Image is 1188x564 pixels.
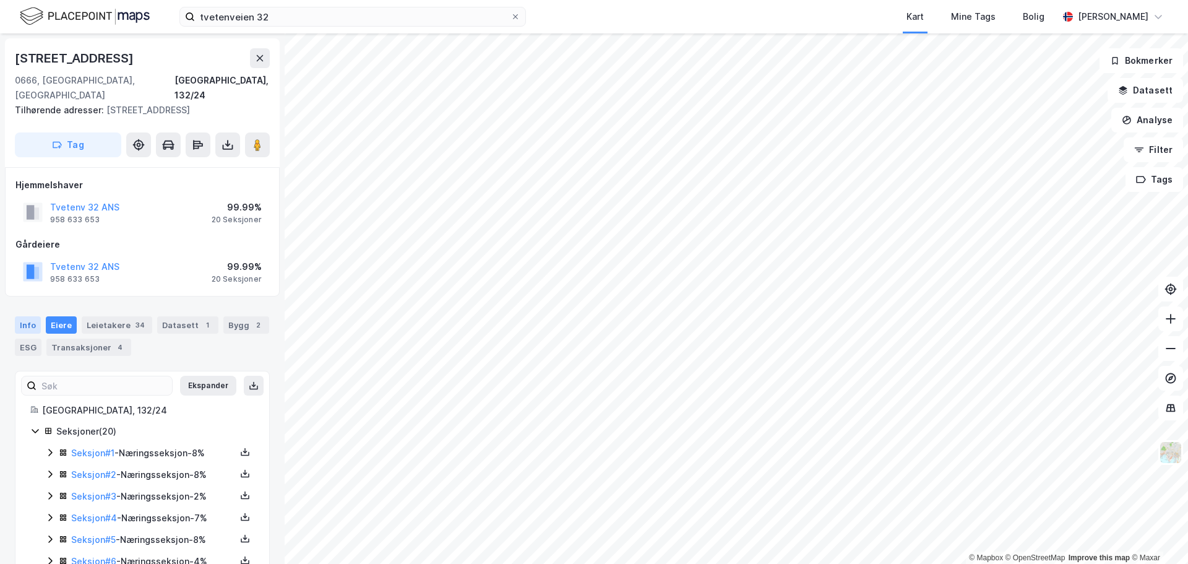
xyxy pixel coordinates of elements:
[1069,553,1130,562] a: Improve this map
[15,132,121,157] button: Tag
[37,376,172,395] input: Søk
[969,553,1003,562] a: Mapbox
[71,446,236,461] div: - Næringsseksjon - 8%
[133,319,147,331] div: 34
[223,316,269,334] div: Bygg
[71,467,236,482] div: - Næringsseksjon - 8%
[71,448,114,458] a: Seksjon#1
[71,511,236,526] div: - Næringsseksjon - 7%
[1124,137,1183,162] button: Filter
[114,341,126,354] div: 4
[212,200,262,215] div: 99.99%
[1023,9,1044,24] div: Bolig
[15,103,260,118] div: [STREET_ADDRESS]
[252,319,264,331] div: 2
[212,274,262,284] div: 20 Seksjoner
[15,73,174,103] div: 0666, [GEOGRAPHIC_DATA], [GEOGRAPHIC_DATA]
[50,215,100,225] div: 958 633 653
[195,7,510,26] input: Søk på adresse, matrikkel, gårdeiere, leietakere eller personer
[71,513,117,523] a: Seksjon#4
[20,6,150,27] img: logo.f888ab2527a4732fd821a326f86c7f29.svg
[82,316,152,334] div: Leietakere
[1078,9,1148,24] div: [PERSON_NAME]
[56,424,254,439] div: Seksjoner ( 20 )
[15,178,269,193] div: Hjemmelshaver
[15,339,41,356] div: ESG
[157,316,218,334] div: Datasett
[71,489,236,504] div: - Næringsseksjon - 2%
[71,469,116,480] a: Seksjon#2
[1111,108,1183,132] button: Analyse
[1005,553,1065,562] a: OpenStreetMap
[174,73,270,103] div: [GEOGRAPHIC_DATA], 132/24
[212,215,262,225] div: 20 Seksjoner
[46,339,131,356] div: Transaksjoner
[71,491,116,501] a: Seksjon#3
[50,274,100,284] div: 958 633 653
[15,237,269,252] div: Gårdeiere
[201,319,213,331] div: 1
[212,259,262,274] div: 99.99%
[1126,505,1188,564] div: Kontrollprogram for chat
[1108,78,1183,103] button: Datasett
[42,403,254,418] div: [GEOGRAPHIC_DATA], 132/24
[1126,167,1183,192] button: Tags
[1100,48,1183,73] button: Bokmerker
[71,534,116,545] a: Seksjon#5
[15,105,106,115] span: Tilhørende adresser:
[906,9,924,24] div: Kart
[1159,441,1182,464] img: Z
[15,48,136,68] div: [STREET_ADDRESS]
[1126,505,1188,564] iframe: Chat Widget
[46,316,77,334] div: Eiere
[15,316,41,334] div: Info
[180,376,236,396] button: Ekspander
[951,9,996,24] div: Mine Tags
[71,532,236,547] div: - Næringsseksjon - 8%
